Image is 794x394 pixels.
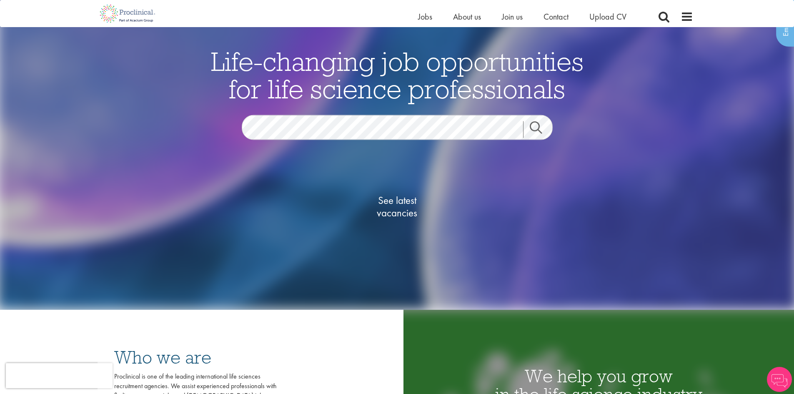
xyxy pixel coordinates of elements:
a: Jobs [418,11,432,22]
span: Life-changing job opportunities for life science professionals [211,44,584,105]
h3: Who we are [114,348,277,366]
a: Contact [544,11,569,22]
span: See latest vacancies [356,194,439,219]
iframe: reCAPTCHA [6,363,113,388]
a: Join us [502,11,523,22]
a: See latestvacancies [356,161,439,252]
img: Chatbot [767,367,792,392]
a: Upload CV [589,11,626,22]
a: About us [453,11,481,22]
a: Job search submit button [523,121,559,138]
